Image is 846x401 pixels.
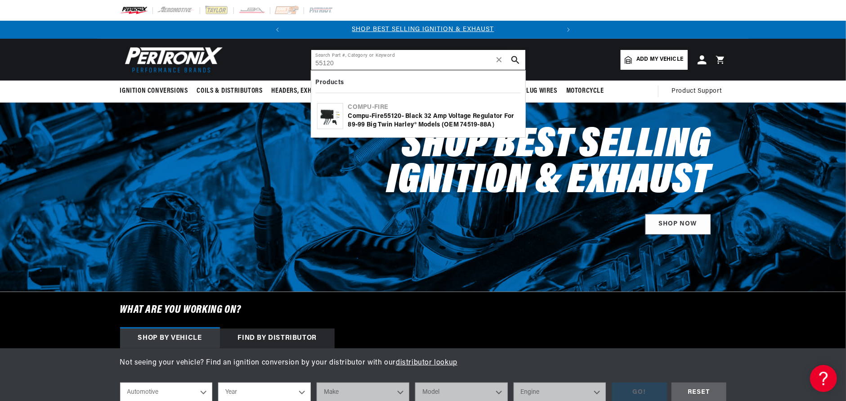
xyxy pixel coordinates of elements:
button: Translation missing: en.sections.announcements.next_announcement [560,21,577,39]
summary: Spark Plug Wires [498,81,562,102]
b: Products [316,79,344,86]
h6: What are you working on? [98,292,749,328]
div: 1 of 2 [286,25,560,35]
span: Coils & Distributors [197,86,263,96]
a: SHOP BEST SELLING IGNITION & EXHAUST [352,26,494,33]
span: Spark Plug Wires [502,86,557,96]
span: Headers, Exhausts & Components [272,86,377,96]
span: Ignition Conversions [120,86,188,96]
summary: Coils & Distributors [192,81,267,102]
div: Find by Distributor [220,329,335,348]
summary: Motorcycle [562,81,609,102]
div: Compu-Fire [348,103,519,112]
a: SHOP NOW [645,214,711,234]
h2: Shop Best Selling Ignition & Exhaust [326,128,711,200]
a: Add my vehicle [621,50,687,70]
input: Search Part #, Category or Keyword [311,50,525,70]
summary: Headers, Exhausts & Components [267,81,381,102]
b: 55120 [384,113,401,120]
summary: Ignition Conversions [120,81,192,102]
span: Product Support [672,86,722,96]
button: Translation missing: en.sections.announcements.previous_announcement [269,21,286,39]
span: Add my vehicle [636,55,683,64]
div: Announcement [286,25,560,35]
p: Not seeing your vehicle? Find an ignition conversion by your distributor with our [120,357,726,369]
div: Shop by vehicle [120,329,220,348]
img: Pertronix [120,44,224,75]
div: Compu-Fire - Black 32 Amp Voltage Regulator for 89-99 Big Twin Harley® Models (OEM 74519-88A) [348,112,519,130]
span: Motorcycle [566,86,604,96]
img: Compu-Fire 55120 - Black 32 Amp Voltage Regulator for 89-99 Big Twin Harley® Models (OEM 74519-88A) [318,108,343,125]
summary: Product Support [672,81,726,102]
a: distributor lookup [396,359,457,366]
slideshow-component: Translation missing: en.sections.announcements.announcement_bar [98,21,749,39]
button: search button [506,50,525,70]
